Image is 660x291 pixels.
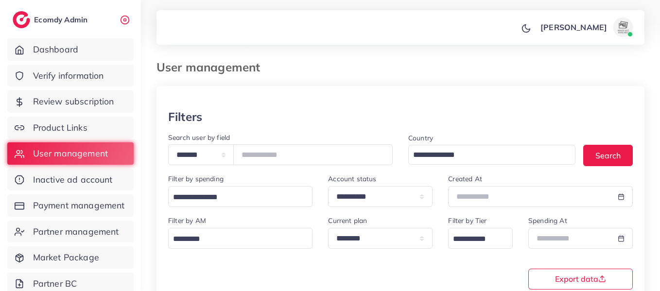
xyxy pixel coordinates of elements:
[328,216,367,225] label: Current plan
[168,216,206,225] label: Filter by AM
[410,148,563,163] input: Search for option
[7,221,134,243] a: Partner management
[7,194,134,217] a: Payment management
[535,17,637,37] a: [PERSON_NAME]avatar
[13,11,90,28] a: logoEcomdy Admin
[7,38,134,61] a: Dashboard
[583,145,633,166] button: Search
[33,251,99,264] span: Market Package
[448,174,482,184] label: Created At
[7,90,134,113] a: Review subscription
[528,216,567,225] label: Spending At
[33,225,119,238] span: Partner management
[168,110,202,124] h3: Filters
[34,15,90,24] h2: Ecomdy Admin
[33,95,114,108] span: Review subscription
[7,246,134,269] a: Market Package
[33,199,125,212] span: Payment management
[13,11,30,28] img: logo
[33,69,104,82] span: Verify information
[450,232,500,247] input: Search for option
[7,65,134,87] a: Verify information
[555,275,606,283] span: Export data
[168,174,224,184] label: Filter by spending
[613,17,633,37] img: avatar
[170,190,300,205] input: Search for option
[408,133,433,143] label: Country
[528,269,633,290] button: Export data
[448,216,486,225] label: Filter by Tier
[170,232,300,247] input: Search for option
[33,277,77,290] span: Partner BC
[33,121,87,134] span: Product Links
[33,147,108,160] span: User management
[7,142,134,165] a: User management
[168,133,230,142] label: Search user by field
[33,173,113,186] span: Inactive ad account
[328,174,376,184] label: Account status
[448,228,513,249] div: Search for option
[7,117,134,139] a: Product Links
[540,21,607,33] p: [PERSON_NAME]
[7,169,134,191] a: Inactive ad account
[33,43,78,56] span: Dashboard
[408,145,575,165] div: Search for option
[168,228,313,249] div: Search for option
[168,186,313,207] div: Search for option
[156,60,268,74] h3: User management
